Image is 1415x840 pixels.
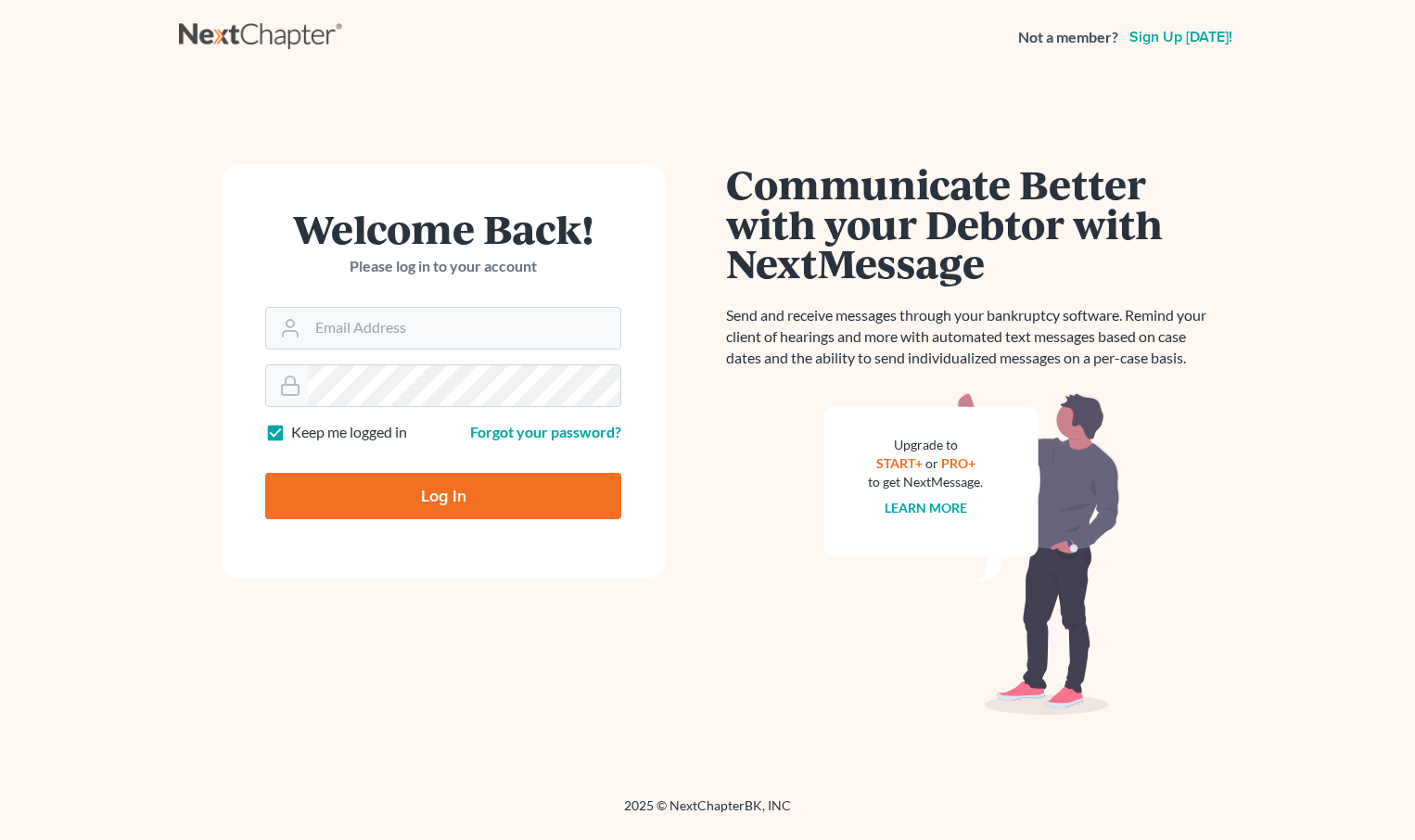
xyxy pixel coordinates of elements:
[265,209,621,248] h1: Welcome Back!
[291,422,407,443] label: Keep me logged in
[726,305,1217,369] p: Send and receive messages through your bankruptcy software. Remind your client of hearings and mo...
[868,473,983,491] div: to get NextMessage.
[726,164,1217,283] h1: Communicate Better with your Debtor with NextMessage
[885,500,967,515] a: Learn more
[1018,27,1118,48] strong: Not a member?
[1126,30,1236,45] a: Sign up [DATE]!
[179,796,1236,830] div: 2025 © NextChapterBK, INC
[941,455,975,471] a: PRO+
[823,391,1120,716] img: nextmessage_bg-59042aed3d76b12b5cd301f8e5b87938c9018125f34e5fa2b7a6b67550977c72.svg
[265,256,621,277] p: Please log in to your account
[876,455,923,471] a: START+
[868,436,983,454] div: Upgrade to
[265,473,621,519] input: Log In
[308,308,620,349] input: Email Address
[925,455,938,471] span: or
[470,423,621,440] a: Forgot your password?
